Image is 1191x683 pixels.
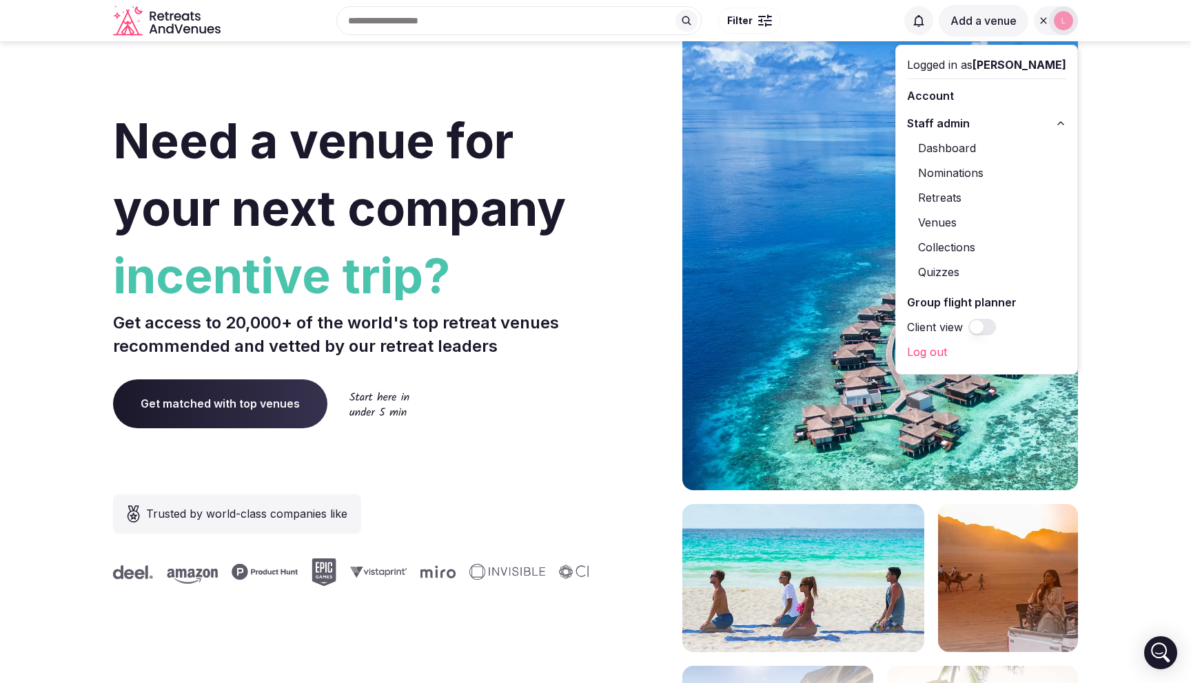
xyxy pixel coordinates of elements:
[907,319,963,335] label: Client view
[113,311,590,357] p: Get access to 20,000+ of the world's top retreat venues recommended and vetted by our retreat lea...
[113,6,223,36] svg: Retreats and Venues company logo
[349,392,409,416] img: Start here in under 5 min
[113,379,327,428] a: Get matched with top venues
[939,5,1028,36] button: Add a venue
[682,504,924,652] img: yoga on tropical beach
[576,565,616,579] svg: Deel company logo
[727,14,753,28] span: Filter
[907,137,1066,159] a: Dashboard
[907,56,1066,73] div: Logged in as
[907,112,1066,134] button: Staff admin
[423,564,498,580] svg: Invisible company logo
[113,112,566,238] span: Need a venue for your next company
[907,291,1066,313] a: Group flight planner
[374,565,409,578] svg: Miro company logo
[907,85,1066,107] a: Account
[113,242,590,310] span: incentive trip?
[303,566,360,578] svg: Vistaprint company logo
[718,8,781,34] button: Filter
[1144,636,1177,669] div: Open Intercom Messenger
[265,558,289,586] svg: Epic Games company logo
[907,162,1066,184] a: Nominations
[146,505,347,522] span: Trusted by world-class companies like
[907,211,1066,233] a: Venues
[907,187,1066,209] a: Retreats
[907,261,1066,283] a: Quizzes
[907,115,970,132] span: Staff admin
[938,504,1078,652] img: woman sitting in back of truck with camels
[973,58,1066,72] span: [PERSON_NAME]
[907,236,1066,258] a: Collections
[1054,11,1073,30] img: Luwam Beyin
[907,341,1066,363] a: Log out
[939,14,1028,28] a: Add a venue
[113,6,223,36] a: Visit the homepage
